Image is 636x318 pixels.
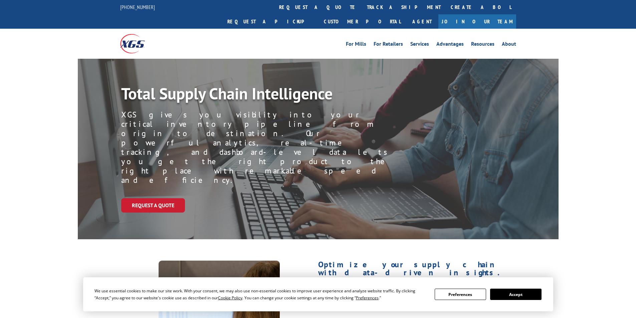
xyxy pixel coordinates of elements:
[471,41,494,49] a: Resources
[356,295,379,301] span: Preferences
[490,289,542,300] button: Accept
[502,41,516,49] a: About
[435,289,486,300] button: Preferences
[436,41,464,49] a: Advantages
[83,277,553,311] div: Cookie Consent Prompt
[410,41,429,49] a: Services
[319,14,406,29] a: Customer Portal
[406,14,438,29] a: Agent
[121,110,401,185] p: XGS gives you visibility into your critical inventory pipeline from origin to destination. Our po...
[121,198,185,213] a: Request a Quote
[218,295,242,301] span: Cookie Policy
[222,14,319,29] a: Request a pickup
[121,85,392,105] h1: Total Supply Chain Intelligence
[120,4,155,10] a: [PHONE_NUMBER]
[438,14,516,29] a: Join Our Team
[346,41,366,49] a: For Mills
[374,41,403,49] a: For Retailers
[94,287,427,301] div: We use essential cookies to make our site work. With your consent, we may also use non-essential ...
[318,261,516,280] h1: Optimize your supply chain with data-driven insights.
